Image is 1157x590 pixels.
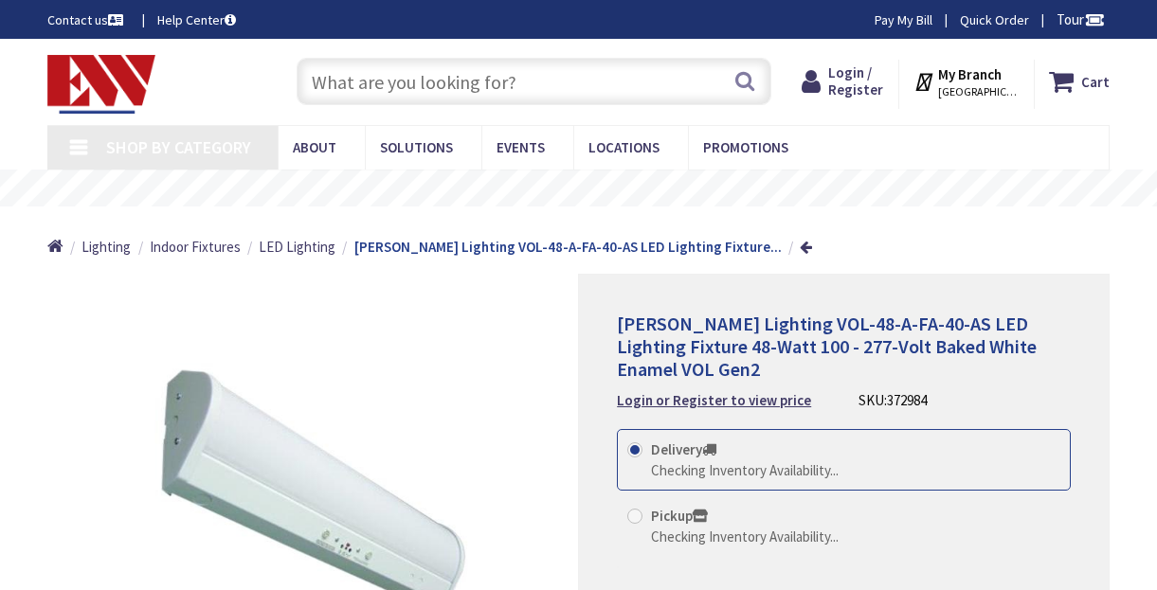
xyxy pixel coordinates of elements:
[150,238,241,256] span: Indoor Fixtures
[354,238,782,256] strong: [PERSON_NAME] Lighting VOL-48-A-FA-40-AS LED Lighting Fixture...
[617,312,1037,381] span: [PERSON_NAME] Lighting VOL-48-A-FA-40-AS LED Lighting Fixture 48-Watt 100 - 277-Volt Baked White ...
[81,237,131,257] a: Lighting
[406,178,752,198] rs-layer: Free Same Day Pickup at 19 Locations
[887,391,927,409] span: 372984
[259,238,335,256] span: LED Lighting
[297,58,771,105] input: What are you looking for?
[938,65,1002,83] strong: My Branch
[651,460,839,480] div: Checking Inventory Availability...
[47,55,155,114] img: Electrical Wholesalers, Inc.
[293,138,336,156] span: About
[703,138,788,156] span: Promotions
[913,64,1019,98] div: My Branch [GEOGRAPHIC_DATA], [GEOGRAPHIC_DATA]
[1049,64,1110,98] a: Cart
[47,10,127,29] a: Contact us
[859,390,927,410] div: SKU:
[150,237,241,257] a: Indoor Fixtures
[960,10,1029,29] a: Quick Order
[617,391,811,409] strong: Login or Register to view price
[828,63,883,98] span: Login / Register
[651,507,708,525] strong: Pickup
[1057,10,1105,28] span: Tour
[106,136,251,158] span: Shop By Category
[380,138,453,156] span: Solutions
[588,138,660,156] span: Locations
[875,10,932,29] a: Pay My Bill
[938,84,1019,99] span: [GEOGRAPHIC_DATA], [GEOGRAPHIC_DATA]
[81,238,131,256] span: Lighting
[497,138,545,156] span: Events
[1081,64,1110,98] strong: Cart
[157,10,236,29] a: Help Center
[802,64,883,98] a: Login / Register
[617,390,811,410] a: Login or Register to view price
[651,527,839,546] div: Checking Inventory Availability...
[259,237,335,257] a: LED Lighting
[651,440,716,458] strong: Delivery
